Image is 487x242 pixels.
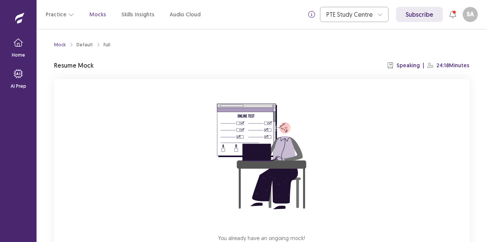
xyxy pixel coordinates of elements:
a: Subscribe [396,7,443,22]
p: Resume Mock [54,61,94,70]
div: Full [103,41,110,48]
p: Home [12,52,25,59]
button: Practice [46,8,74,21]
p: Speaking [396,62,420,70]
button: info [305,8,318,21]
nav: breadcrumb [54,41,110,48]
a: Mock [54,41,66,48]
a: Skills Insights [121,11,154,19]
div: PTE Study Centre [326,7,374,22]
p: AI Prep [11,83,26,90]
button: SA [463,7,478,22]
p: | [423,62,424,70]
div: Default [76,41,93,48]
a: Audio Cloud [170,11,201,19]
a: Mocks [89,11,106,19]
img: attend-mock [193,88,330,225]
p: 24:18 Minutes [436,62,469,70]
